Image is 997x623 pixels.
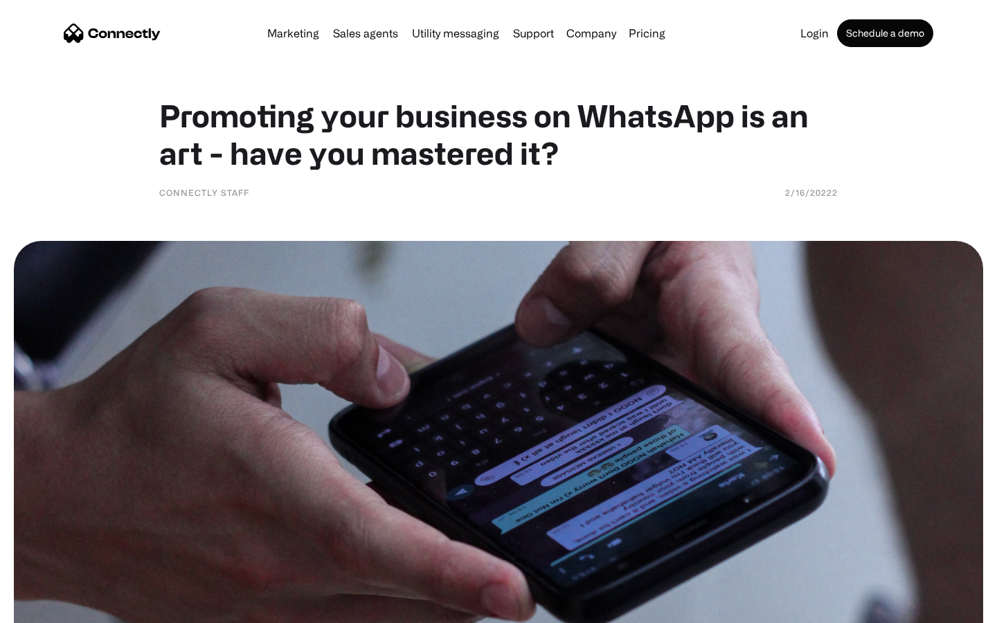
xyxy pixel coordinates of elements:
div: Connectly Staff [159,186,249,199]
h1: Promoting your business on WhatsApp is an art - have you mastered it? [159,97,838,172]
div: Company [566,24,616,43]
ul: Language list [28,599,83,618]
a: Support [508,28,559,39]
a: Marketing [262,28,325,39]
aside: Language selected: English [14,599,83,618]
div: 2/16/20222 [785,186,838,199]
a: Utility messaging [406,28,505,39]
a: Login [795,28,834,39]
a: Sales agents [327,28,404,39]
a: Schedule a demo [837,19,933,47]
a: Pricing [623,28,671,39]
